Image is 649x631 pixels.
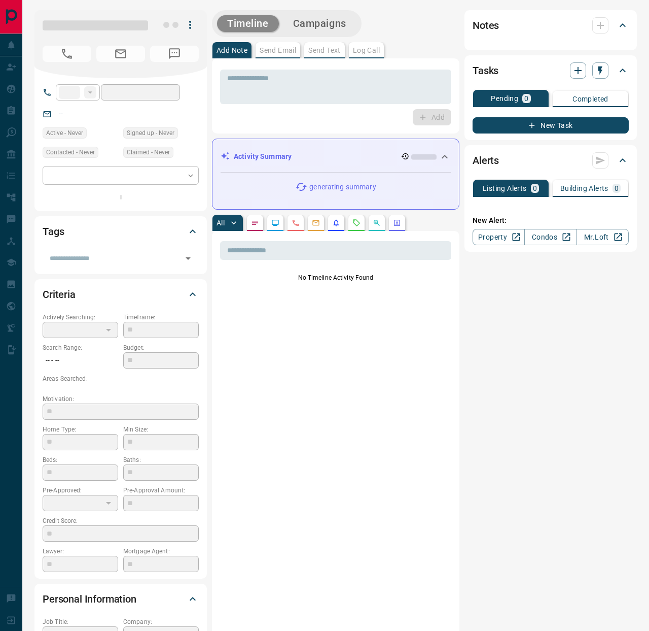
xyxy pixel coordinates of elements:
p: Timeframe: [123,313,199,322]
p: All [217,219,225,226]
svg: Opportunities [373,219,381,227]
span: No Number [150,46,199,62]
span: No Number [43,46,91,62]
a: Condos [524,229,576,245]
p: -- - -- [43,352,118,369]
p: No Timeline Activity Found [220,273,451,282]
div: Notes [473,13,629,38]
p: Company: [123,617,199,626]
p: Beds: [43,455,118,464]
svg: Calls [292,219,300,227]
h2: Personal Information [43,591,136,607]
span: Signed up - Never [127,128,174,138]
p: Min Size: [123,425,199,434]
span: No Email [96,46,145,62]
button: Campaigns [283,15,356,32]
p: New Alert: [473,215,629,226]
p: Add Note [217,47,247,54]
h2: Tags [43,223,64,240]
p: Pending [491,95,518,102]
p: Motivation: [43,394,199,404]
svg: Emails [312,219,320,227]
p: Areas Searched: [43,374,199,383]
p: Pre-Approval Amount: [123,486,199,495]
p: generating summary [309,182,376,192]
button: Open [181,251,195,265]
button: New Task [473,117,629,134]
a: Property [473,229,525,245]
h2: Alerts [473,152,499,169]
p: 0 [533,185,537,192]
span: Active - Never [46,128,83,138]
p: Mortgage Agent: [123,547,199,556]
a: -- [59,110,63,118]
p: Job Title: [43,617,118,626]
p: Budget: [123,343,199,352]
svg: Lead Browsing Activity [271,219,279,227]
span: Contacted - Never [46,147,95,157]
p: Building Alerts [560,185,608,192]
div: Criteria [43,282,199,307]
p: 0 [524,95,528,102]
h2: Notes [473,17,499,34]
span: Claimed - Never [127,147,170,157]
svg: Agent Actions [393,219,401,227]
p: 0 [615,185,619,192]
p: Completed [572,95,608,103]
h2: Criteria [43,286,76,303]
button: Timeline [217,15,279,32]
p: Pre-Approved: [43,486,118,495]
svg: Listing Alerts [332,219,340,227]
div: Tasks [473,58,629,83]
p: Home Type: [43,425,118,434]
p: Listing Alerts [483,185,527,192]
p: Lawyer: [43,547,118,556]
div: Personal Information [43,587,199,611]
p: Credit Score: [43,516,199,525]
div: Activity Summary [221,147,451,166]
svg: Requests [352,219,360,227]
h2: Tasks [473,62,498,79]
p: Activity Summary [234,151,292,162]
div: Tags [43,219,199,244]
a: Mr.Loft [576,229,629,245]
div: Alerts [473,148,629,173]
svg: Notes [251,219,259,227]
p: Baths: [123,455,199,464]
p: Search Range: [43,343,118,352]
p: Actively Searching: [43,313,118,322]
